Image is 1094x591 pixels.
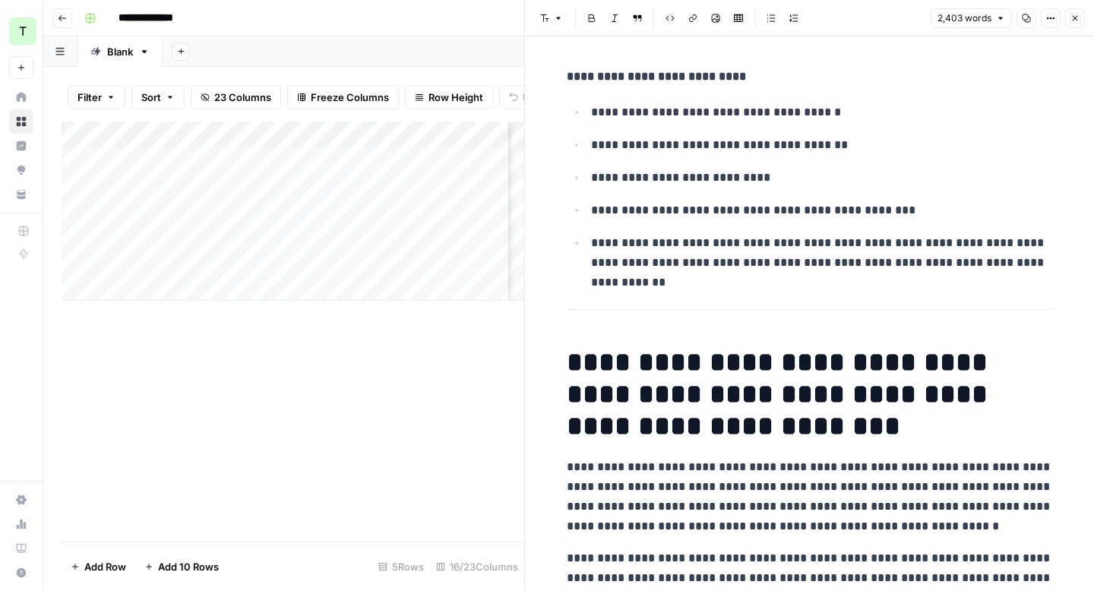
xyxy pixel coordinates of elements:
[9,85,33,109] a: Home
[135,555,228,579] button: Add 10 Rows
[9,488,33,512] a: Settings
[499,85,558,109] button: Undo
[84,559,126,574] span: Add Row
[141,90,161,105] span: Sort
[9,134,33,158] a: Insights
[9,182,33,207] a: Your Data
[9,512,33,536] a: Usage
[158,559,219,574] span: Add 10 Rows
[9,561,33,585] button: Help + Support
[62,555,135,579] button: Add Row
[9,109,33,134] a: Browse
[68,85,125,109] button: Filter
[131,85,185,109] button: Sort
[19,22,27,40] span: T
[931,8,1012,28] button: 2,403 words
[372,555,430,579] div: 5 Rows
[311,90,389,105] span: Freeze Columns
[287,85,399,109] button: Freeze Columns
[191,85,281,109] button: 23 Columns
[9,12,33,50] button: Workspace: Teamed
[107,44,133,59] div: Blank
[9,158,33,182] a: Opportunities
[405,85,493,109] button: Row Height
[9,536,33,561] a: Learning Hub
[430,555,524,579] div: 16/23 Columns
[77,90,102,105] span: Filter
[937,11,991,25] span: 2,403 words
[428,90,483,105] span: Row Height
[77,36,163,67] a: Blank
[214,90,271,105] span: 23 Columns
